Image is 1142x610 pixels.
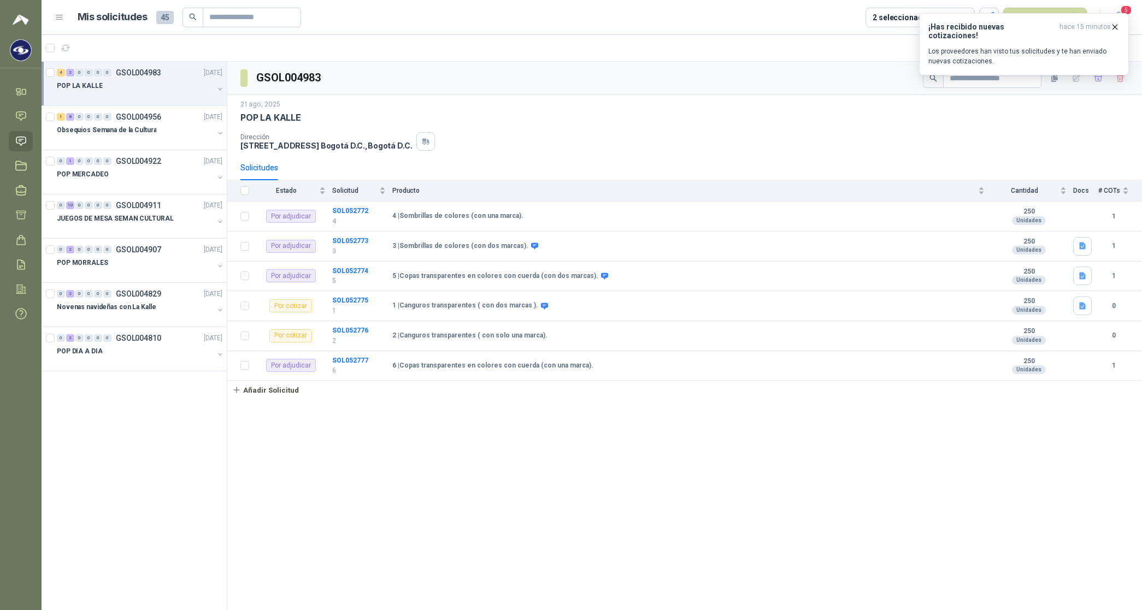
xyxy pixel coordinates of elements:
div: 0 [57,334,65,342]
b: 6 | Copas transparentes en colores con cuerda (con una marca). [392,362,593,370]
b: 3 | Sombrillas de colores (con dos marcas). [392,242,528,251]
div: 0 [57,202,65,209]
a: 4 2 0 0 0 0 GSOL004983[DATE] POP LA KALLE [57,66,225,101]
div: 0 [103,246,111,253]
a: SOL052775 [332,297,368,304]
b: 4 | Sombrillas de colores (con una marca). [392,212,523,221]
p: [DATE] [204,156,222,167]
div: 2 [66,290,74,298]
div: 0 [94,290,102,298]
p: POP LA KALLE [240,112,301,123]
p: 6 [332,365,386,376]
div: Unidades [1012,276,1046,285]
b: 5 | Copas transparentes en colores con cuerda (con dos marcas). [392,272,598,281]
b: 250 [991,268,1067,276]
div: 0 [85,202,93,209]
div: Por adjudicar [266,359,316,372]
b: 250 [991,297,1067,306]
b: 1 [1098,360,1129,371]
b: 1 | Canguros transparentes ( con dos marcas ). [392,301,538,310]
b: 0 [1098,301,1129,311]
div: 0 [103,113,111,121]
div: 0 [94,334,102,342]
p: POP MERCADEO [57,169,109,180]
div: 4 [57,69,65,76]
div: 0 [75,157,84,165]
div: Unidades [1012,216,1046,225]
a: 0 10 0 0 0 0 GSOL004911[DATE] JUEGOS DE MESA SEMAN CULTURAL [57,199,225,234]
span: Cantidad [991,187,1058,194]
p: 3 [332,246,386,257]
p: Obsequios Semana de la Cultura [57,125,156,135]
div: 0 [103,334,111,342]
p: [DATE] [204,245,222,255]
div: 0 [85,246,93,253]
a: 1 8 0 0 0 0 GSOL004956[DATE] Obsequios Semana de la Cultura [57,110,225,145]
button: ¡Has recibido nuevas cotizaciones!hace 15 minutos Los proveedores han visto tus solicitudes y te ... [919,13,1129,75]
div: 2 seleccionadas [873,11,931,23]
p: 1 [332,306,386,316]
th: Estado [256,180,332,202]
b: 250 [991,357,1067,366]
p: GSOL004911 [116,202,161,209]
a: SOL052776 [332,327,368,334]
img: Company Logo [10,40,31,61]
a: 0 2 0 0 0 0 GSOL004810[DATE] POP DIA A DIA [57,331,225,366]
div: 0 [75,113,84,121]
div: 2 [66,69,74,76]
p: GSOL004922 [116,157,161,165]
p: [DATE] [204,68,222,78]
div: 0 [103,202,111,209]
th: Producto [392,180,991,202]
b: SOL052774 [332,267,368,275]
div: 0 [75,69,84,76]
div: Unidades [1012,306,1046,315]
p: 4 [332,216,386,227]
div: Por adjudicar [266,269,316,282]
div: 10 [66,202,74,209]
p: 5 [332,276,386,286]
div: Solicitudes [240,162,278,174]
p: [DATE] [204,333,222,344]
p: 21 ago, 2025 [240,99,280,110]
div: 0 [94,113,102,121]
img: Logo peakr [13,13,29,26]
p: GSOL004829 [116,290,161,298]
a: SOL052773 [332,237,368,245]
a: Añadir Solicitud [227,381,1142,399]
b: 2 | Canguros transparentes ( con solo una marca). [392,331,548,340]
span: 45 [156,11,174,24]
p: Novenas navideñas con La Kalle [57,302,156,312]
p: POP DIA A DIA [57,346,102,357]
p: POP MORRALES [57,258,108,268]
div: 2 [66,334,74,342]
th: Cantidad [991,180,1073,202]
div: 0 [94,69,102,76]
div: Por adjudicar [266,210,316,223]
div: 2 [66,246,74,253]
div: Por cotizar [269,329,312,342]
span: Estado [256,187,317,194]
span: 5 [1120,5,1132,15]
div: Por cotizar [269,299,312,312]
p: JUEGOS DE MESA SEMAN CULTURAL [57,214,174,224]
th: # COTs [1098,180,1142,202]
p: Dirección [240,133,412,141]
div: 0 [75,334,84,342]
div: 0 [103,157,111,165]
div: 0 [94,202,102,209]
div: 0 [94,157,102,165]
p: GSOL004956 [116,113,161,121]
a: SOL052777 [332,357,368,364]
span: hace 15 minutos [1059,22,1111,40]
div: 0 [85,290,93,298]
div: 8 [66,113,74,121]
div: 0 [85,113,93,121]
div: 0 [75,290,84,298]
span: Producto [392,187,976,194]
div: Unidades [1012,246,1046,254]
button: 5 [1109,8,1129,27]
b: 250 [991,238,1067,246]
